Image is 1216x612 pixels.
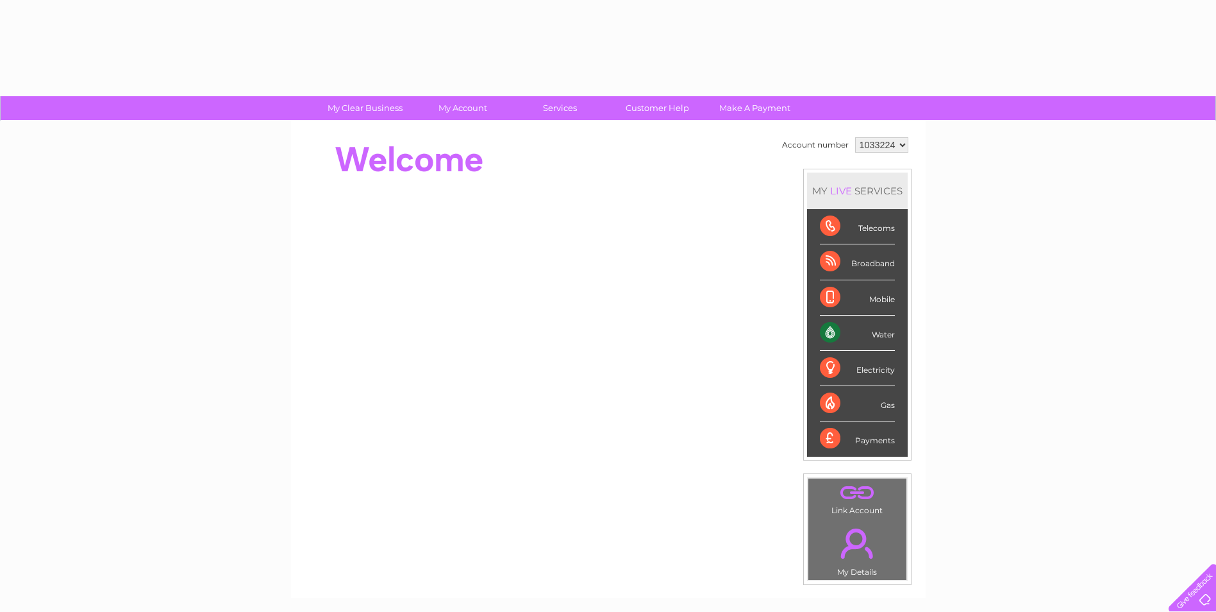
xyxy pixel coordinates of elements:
div: MY SERVICES [807,173,908,209]
div: LIVE [828,185,854,197]
a: Make A Payment [702,96,808,120]
a: My Clear Business [312,96,418,120]
a: My Account [410,96,515,120]
a: . [812,521,903,566]
a: . [812,482,903,504]
a: Services [507,96,613,120]
div: Payments [820,421,895,456]
div: Electricity [820,351,895,386]
td: My Details [808,518,907,581]
div: Broadband [820,244,895,280]
div: Gas [820,386,895,421]
a: Customer Help [604,96,710,120]
td: Link Account [808,478,907,518]
td: Account number [779,134,852,156]
div: Telecoms [820,209,895,244]
div: Water [820,316,895,351]
div: Mobile [820,280,895,316]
